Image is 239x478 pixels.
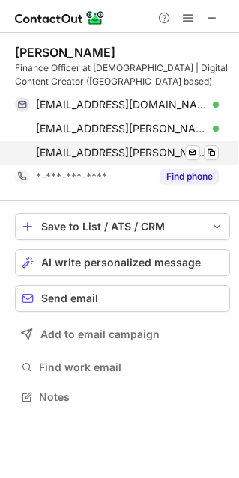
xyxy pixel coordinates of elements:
[36,146,208,159] span: [EMAIL_ADDRESS][PERSON_NAME][PERSON_NAME][DOMAIN_NAME]
[41,221,204,233] div: Save to List / ATS / CRM
[15,45,115,60] div: [PERSON_NAME]
[15,9,105,27] img: ContactOut v5.3.10
[39,361,224,374] span: Find work email
[15,387,230,408] button: Notes
[15,249,230,276] button: AI write personalized message
[39,390,224,404] span: Notes
[15,285,230,312] button: Send email
[15,61,230,88] div: Finance Officer at [DEMOGRAPHIC_DATA] | Digital Content Creator ([GEOGRAPHIC_DATA] based)
[15,321,230,348] button: Add to email campaign
[36,98,208,111] span: [EMAIL_ADDRESS][DOMAIN_NAME]
[41,292,98,304] span: Send email
[36,122,208,135] span: [EMAIL_ADDRESS][PERSON_NAME][PERSON_NAME][DOMAIN_NAME]
[41,257,201,269] span: AI write personalized message
[15,213,230,240] button: save-profile-one-click
[40,328,160,340] span: Add to email campaign
[160,169,219,184] button: Reveal Button
[15,357,230,378] button: Find work email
